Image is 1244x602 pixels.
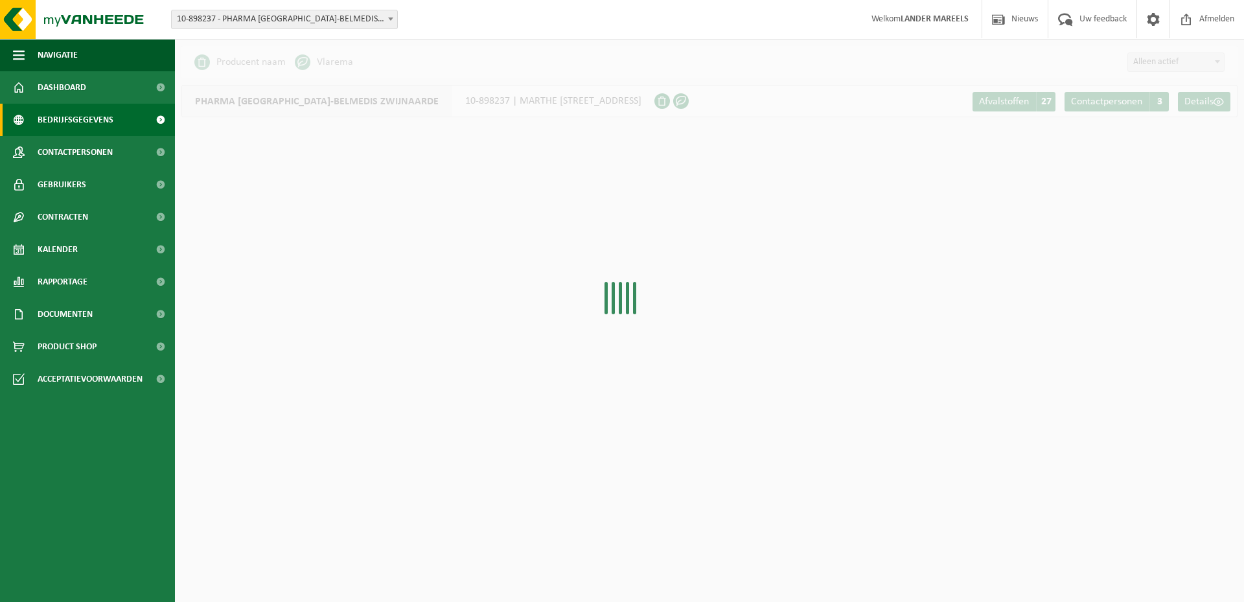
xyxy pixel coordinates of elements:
[38,168,86,201] span: Gebruikers
[295,52,353,72] li: Vlarema
[38,71,86,104] span: Dashboard
[1128,53,1224,71] span: Alleen actief
[38,233,78,266] span: Kalender
[973,92,1055,111] a: Afvalstoffen 27
[38,266,87,298] span: Rapportage
[38,363,143,395] span: Acceptatievoorwaarden
[1036,92,1055,111] span: 27
[171,10,398,29] span: 10-898237 - PHARMA BELGIUM-BELMEDIS ZWIJNAARDE - ZWIJNAARDE
[38,330,97,363] span: Product Shop
[38,136,113,168] span: Contactpersonen
[1071,97,1142,107] span: Contactpersonen
[38,39,78,71] span: Navigatie
[38,298,93,330] span: Documenten
[979,97,1029,107] span: Afvalstoffen
[181,85,654,117] div: 10-898237 | MARTHE [STREET_ADDRESS]
[1149,92,1169,111] span: 3
[1184,97,1214,107] span: Details
[38,201,88,233] span: Contracten
[194,52,286,72] li: Producent naam
[1065,92,1169,111] a: Contactpersonen 3
[38,104,113,136] span: Bedrijfsgegevens
[182,86,452,117] span: PHARMA [GEOGRAPHIC_DATA]-BELMEDIS ZWIJNAARDE
[1127,52,1225,72] span: Alleen actief
[172,10,397,29] span: 10-898237 - PHARMA BELGIUM-BELMEDIS ZWIJNAARDE - ZWIJNAARDE
[901,14,969,24] strong: LANDER MAREELS
[1178,92,1230,111] a: Details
